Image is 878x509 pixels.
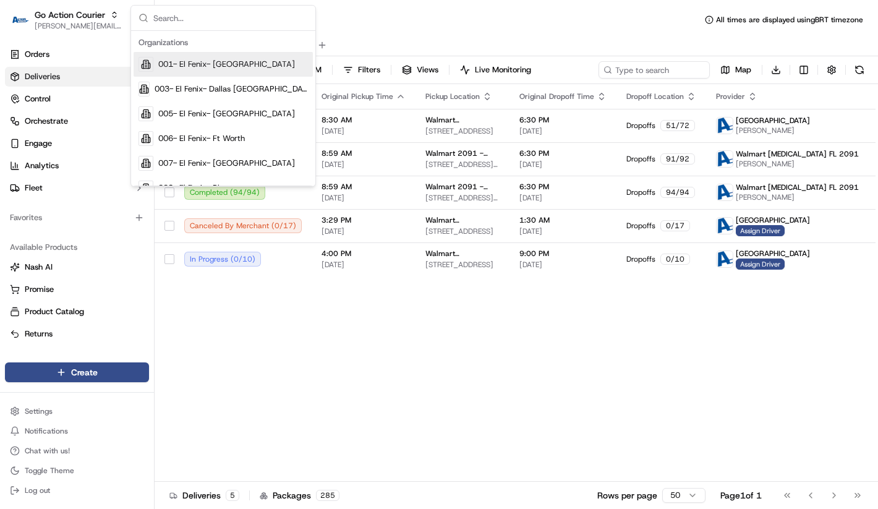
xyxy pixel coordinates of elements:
div: 0 / 17 [660,220,690,231]
input: Search... [153,6,308,30]
img: 1736555255976-a54dd68f-1ca7-489b-9aae-adbdc363a1c4 [12,118,35,140]
button: Create [5,362,149,382]
img: Lucas Ferreira [12,213,32,233]
span: Nash AI [25,262,53,273]
button: Live Monitoring [454,61,537,79]
span: 6:30 PM [519,148,607,158]
span: Chat with us! [25,446,70,456]
a: 📗Knowledge Base [7,272,100,294]
img: ActionCourier.png [717,184,733,200]
span: Walmart [STREET_ADDRESS] [425,215,500,225]
button: Go Action CourierGo Action Courier[PERSON_NAME][EMAIL_ADDRESS][DOMAIN_NAME] [5,5,128,35]
div: Suggestions [131,31,315,186]
span: All times are displayed using BRT timezone [716,15,863,25]
button: Go Action Courier [35,9,105,21]
img: 4988371391238_9404d814bf3eb2409008_72.png [26,118,48,140]
span: [PERSON_NAME] [38,225,100,235]
button: Filters [338,61,386,79]
button: Log out [5,482,149,499]
span: [STREET_ADDRESS] [425,126,500,136]
span: Assign Driver [736,259,785,270]
span: Walmart [MEDICAL_DATA] FL 2091 [736,182,859,192]
img: ActionCourier.png [717,118,733,134]
button: [PERSON_NAME][EMAIL_ADDRESS][DOMAIN_NAME] [35,21,123,31]
button: Engage [5,134,149,153]
span: [DATE] [322,260,406,270]
span: [DATE] [519,126,607,136]
div: 91 / 92 [660,153,695,165]
button: Returns [5,324,149,344]
span: [STREET_ADDRESS] [425,226,500,236]
p: Welcome 👋 [12,49,225,69]
span: Walmart [MEDICAL_DATA] FL 2091 [736,149,859,159]
span: [GEOGRAPHIC_DATA] [736,249,810,259]
button: Start new chat [210,122,225,137]
div: 51 / 72 [660,120,695,131]
span: [DATE] [109,192,135,202]
span: Live Monitoring [475,64,531,75]
span: 9:00 PM [519,249,607,259]
span: [PERSON_NAME] [736,126,810,135]
span: API Documentation [117,276,198,289]
div: 📗 [12,278,22,288]
span: 8:30 AM [322,115,406,125]
span: [DATE] [322,193,406,203]
div: Available Products [5,237,149,257]
a: Returns [10,328,144,340]
div: 285 [316,490,339,501]
span: [DATE] [322,160,406,169]
span: Returns [25,328,53,340]
span: Pickup Location [425,92,480,101]
span: 6:30 PM [519,182,607,192]
a: Deliveries [5,67,149,87]
span: Walmart 2091 - [MEDICAL_DATA], [GEOGRAPHIC_DATA] [425,148,500,158]
span: [DATE] [109,225,135,235]
button: Promise [5,280,149,299]
button: See all [192,158,225,173]
span: • [103,192,107,202]
span: [STREET_ADDRESS] [425,260,500,270]
span: Dropoffs [626,254,655,264]
span: 1:30 AM [519,215,607,225]
span: Fleet [25,182,43,194]
span: Filters [358,64,380,75]
span: 008- El Fenix- Plano [158,182,232,194]
span: • [103,225,107,235]
a: 💻API Documentation [100,272,203,294]
div: Page 1 of 1 [720,489,762,502]
div: We're available if you need us! [56,130,170,140]
span: Promise [25,284,54,295]
span: 003- El Fenix- Dallas [GEOGRAPHIC_DATA][PERSON_NAME] [155,83,308,95]
span: 8:59 AM [322,182,406,192]
img: Mariam Aslam [12,180,32,200]
div: 💻 [104,278,114,288]
span: [DATE] [322,226,406,236]
a: Nash AI [10,262,144,273]
span: Pylon [123,307,150,316]
button: Orchestrate [5,111,149,131]
span: Walmart 2091 - [MEDICAL_DATA], [GEOGRAPHIC_DATA] [425,182,500,192]
button: Settings [5,403,149,420]
span: Product Catalog [25,306,84,317]
span: Assign Driver [736,225,785,236]
span: 005- El Fenix- [GEOGRAPHIC_DATA] [158,108,295,119]
span: 006- El Fenix- Ft Worth [158,133,245,144]
div: 5 [226,490,239,501]
button: Views [396,61,444,79]
span: Dropoffs [626,121,655,130]
span: [DATE] [519,193,607,203]
a: Analytics [5,156,149,176]
span: Analytics [25,160,59,171]
span: [PERSON_NAME] [736,159,859,169]
a: Promise [10,284,144,295]
div: Deliveries [169,489,239,502]
span: [PERSON_NAME] [38,192,100,202]
span: [DATE] [322,126,406,136]
button: Product Catalog [5,302,149,322]
span: Dropoffs [626,221,655,231]
span: 6:30 PM [519,115,607,125]
span: 007- El Fenix- [GEOGRAPHIC_DATA] [158,158,295,169]
span: Knowledge Base [25,276,95,289]
span: Log out [25,485,50,495]
span: 3:29 PM [322,215,406,225]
